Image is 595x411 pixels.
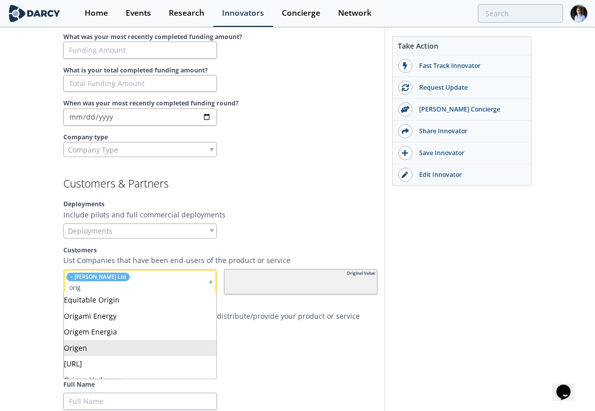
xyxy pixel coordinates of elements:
a: Edit Innovator [393,164,531,185]
div: Edit Innovator [413,170,526,179]
label: What was your most recently completed funding amount? [63,32,378,42]
iframe: chat widget [552,370,585,401]
span: [PERSON_NAME] Ltd [75,273,126,280]
button: Save Innovator [393,142,531,164]
span: Origen Hydrogen [64,375,122,385]
span: Origem Energia [64,327,117,337]
input: Funding Amount [63,42,217,59]
span: Company Type [68,142,118,157]
label: What is your total completed funding amount? [63,66,378,75]
label: Company type [63,133,378,142]
div: Deployments [63,223,217,239]
img: Profile [570,5,588,22]
input: Full Name [63,393,217,410]
label: When was your most recently completed funding round? [63,99,378,108]
h2: Contact Info [63,359,378,369]
span: Deployments [68,224,113,238]
div: Original Value [347,270,375,277]
span: Equitable Origin [64,295,120,305]
p: Include pilots and full commercial deployments [63,209,378,220]
input: Advanced Search [478,4,563,23]
img: logo-wide.svg [7,5,62,22]
p: List Companies that you are engaged with to distribute/provide your product or service [63,311,378,321]
label: Deployments [63,200,378,209]
input: Type to search [65,282,207,293]
div: remove element [PERSON_NAME] Ltd [63,269,217,294]
span: remove element [70,273,73,280]
div: Company Type [63,142,217,157]
span: Origen [64,343,87,353]
h2: Customers & Partners [63,178,378,189]
div: Events [126,9,151,17]
div: Innovators [222,9,264,17]
label: Full Name [63,380,378,389]
span: Origami Energy [64,311,117,321]
div: Fast Track Innovator [413,61,526,70]
div: Network [338,9,371,17]
span: [URL] [64,359,82,368]
div: Take Action [393,41,531,55]
div: Concierge [282,9,320,17]
input: Total Funding Amount [63,75,217,92]
div: Save Innovator [413,148,526,158]
div: Research [169,9,204,17]
p: List Companies that have been end-users of the product or service [63,255,378,266]
div: Home [85,9,108,17]
div: Share Innovator [413,127,526,136]
div: [PERSON_NAME] Concierge [413,105,526,114]
label: Strategic Partners [63,302,378,311]
label: Customers [63,246,378,255]
div: Request Update [413,83,526,92]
